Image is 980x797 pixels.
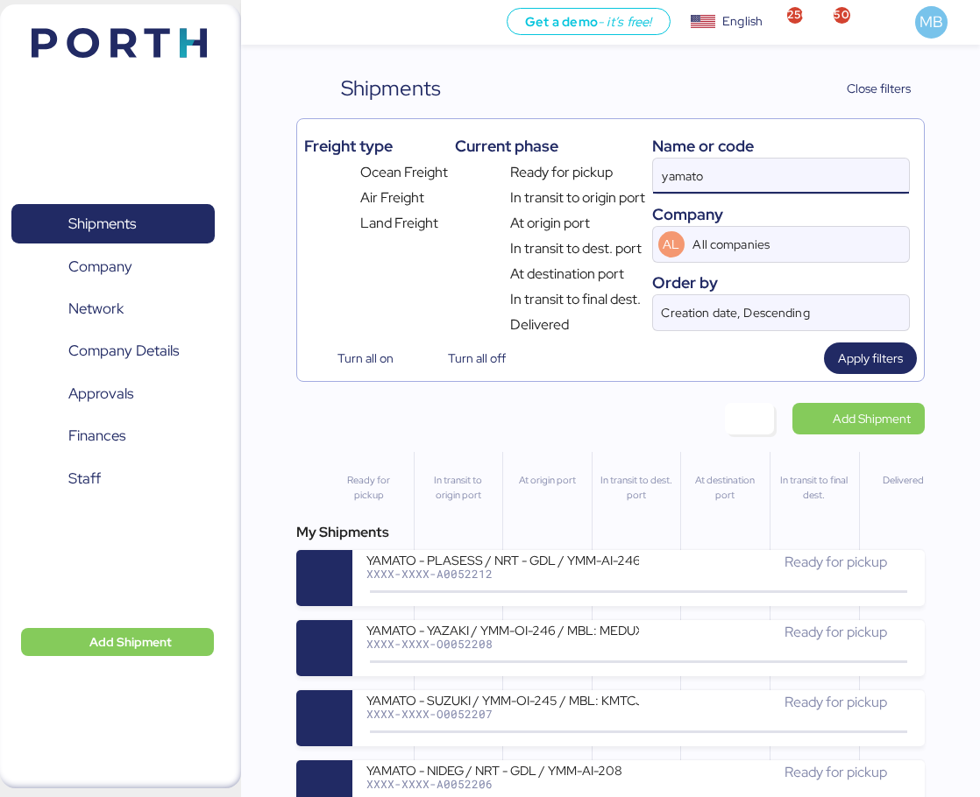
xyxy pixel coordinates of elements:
[838,348,903,369] span: Apply filters
[366,762,638,777] div: YAMATO - NIDEG / NRT - GDL / YMM-AI-208
[366,708,638,720] div: XXXX-XXXX-O0052207
[652,134,910,158] div: Name or code
[824,342,917,374] button: Apply filters
[11,374,215,414] a: Approvals
[68,254,132,279] span: Company
[785,553,887,571] span: Ready for pickup
[366,568,638,580] div: XXXX-XXXX-A0052212
[778,473,851,503] div: In transit to final dest.
[366,552,638,567] div: YAMATO - PLASESS / NRT - GDL / YMM-AI-246
[11,289,215,329] a: Network
[652,271,910,294] div: Order by
[89,631,172,652] span: Add Shipment
[337,348,394,369] span: Turn all on
[920,11,943,33] span: MB
[331,473,406,503] div: Ready for pickup
[785,693,887,711] span: Ready for pickup
[785,623,887,641] span: Ready for pickup
[252,8,281,38] button: Menu
[792,403,925,434] a: Add Shipment
[510,314,569,335] span: Delivered
[360,187,424,208] span: Air Freight
[510,238,642,259] span: In transit to dest. port
[11,416,215,456] a: Finances
[366,778,638,790] div: XXXX-XXXX-A0052206
[11,204,215,244] a: Shipments
[68,338,179,363] span: Company Details
[68,423,125,448] span: Finances
[448,348,506,369] span: Turn all off
[455,134,645,158] div: Current phase
[688,473,762,503] div: At destination port
[68,296,124,321] span: Network
[422,473,495,503] div: In transit to origin port
[663,235,679,254] span: AL
[722,12,763,31] div: English
[510,289,641,310] span: In transit to final dest.
[304,134,447,158] div: Freight type
[600,473,673,503] div: In transit to dest. port
[21,628,214,656] button: Add Shipment
[366,622,638,637] div: YAMATO - YAZAKI / YMM-OI-246 / MBL: MEDUXJ888015 / HBL: YIFFW0184015 / FCL
[510,473,584,488] div: At origin port
[11,459,215,499] a: Staff
[304,342,408,374] button: Turn all on
[68,211,136,236] span: Shipments
[785,763,887,781] span: Ready for pickup
[296,522,925,543] div: My Shipments
[360,162,448,183] span: Ocean Freight
[68,381,133,406] span: Approvals
[847,78,911,99] span: Close filters
[11,331,215,371] a: Company Details
[360,213,438,234] span: Land Freight
[68,466,101,491] span: Staff
[366,692,638,707] div: YAMATO - SUZUKI / YMM-OI-245 / MBL: KMTCJKT5262576 / HBL: YIFFW0182595 / FCL
[366,638,638,650] div: XXXX-XXXX-O0052208
[510,264,624,285] span: At destination port
[833,408,911,429] span: Add Shipment
[415,342,520,374] button: Turn all off
[510,162,613,183] span: Ready for pickup
[510,187,645,208] span: In transit to origin port
[811,73,925,104] button: Close filters
[867,473,941,488] div: Delivered
[510,213,590,234] span: At origin port
[11,246,215,286] a: Company
[690,227,859,262] input: AL
[341,73,441,104] div: Shipments
[652,202,910,226] div: Company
